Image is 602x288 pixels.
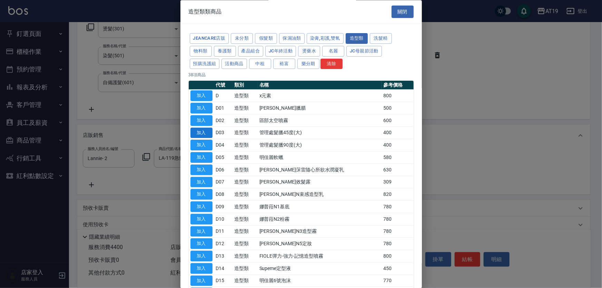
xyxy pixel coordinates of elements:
td: 800 [382,250,413,262]
td: 明佳麗軟蠟 [258,151,382,164]
button: 養護類 [214,46,236,57]
td: [PERSON_NAME]N3造型霧 [258,226,382,238]
td: 580 [382,151,413,164]
td: 309 [382,176,413,189]
button: 未分類 [231,33,253,44]
td: D06 [214,164,233,176]
button: 關閉 [392,6,414,18]
td: 造型類 [233,164,258,176]
button: 中租 [249,59,271,69]
td: 780 [382,226,413,238]
td: D14 [214,262,233,275]
td: 造型類 [233,250,258,262]
button: 裕富 [273,59,295,69]
td: 造型類 [233,139,258,151]
td: D08 [214,188,233,201]
td: D10 [214,213,233,226]
button: 保濕油類 [279,33,305,44]
button: 加入 [190,214,213,225]
td: 造型類 [233,115,258,127]
th: 代號 [214,81,233,90]
td: D03 [214,127,233,139]
td: 820 [382,188,413,201]
td: 管理處髮臘90度(大) [258,139,382,151]
button: 加入 [190,276,213,286]
td: 400 [382,127,413,139]
td: x元素 [258,90,382,102]
button: 加入 [190,152,213,163]
td: D02 [214,115,233,127]
button: 預購洗護組 [190,59,220,69]
td: 造型類 [233,90,258,102]
td: 造型類 [233,201,258,213]
td: D13 [214,250,233,262]
td: 造型類 [233,238,258,250]
td: 區部太空噴霧 [258,115,382,127]
td: 造型類 [233,127,258,139]
td: 500 [382,102,413,115]
button: 加入 [190,115,213,126]
td: 管理處髮臘45度(大) [258,127,382,139]
td: 造型類 [233,262,258,275]
td: D15 [214,275,233,287]
td: 造型類 [233,213,258,226]
th: 名稱 [258,81,382,90]
button: 加入 [190,128,213,138]
th: 類別 [233,81,258,90]
button: 加入 [190,226,213,237]
td: FIOLE彈力-強力-記憶造型噴霧 [258,250,382,262]
td: 600 [382,115,413,127]
td: D07 [214,176,233,189]
td: 造型類 [233,176,258,189]
button: 加入 [190,202,213,212]
button: JC母親節活動 [346,46,382,57]
button: 活動商品 [221,59,247,69]
button: 物料類 [190,46,212,57]
button: 名麗 [322,46,344,57]
td: 770 [382,275,413,287]
button: 假髮類 [255,33,277,44]
td: D04 [214,139,233,151]
button: 染膏,彩護,雙氧 [307,33,344,44]
td: D12 [214,238,233,250]
th: 參考價格 [382,81,413,90]
td: 造型類 [233,226,258,238]
td: D01 [214,102,233,115]
td: [PERSON_NAME]效髮露 [258,176,382,189]
button: 產品組合 [238,46,264,57]
td: 造型類 [233,151,258,164]
button: 加入 [190,177,213,188]
p: 38 項商品 [189,72,414,78]
button: 燙藥水 [298,46,320,57]
td: D05 [214,151,233,164]
td: 630 [382,164,413,176]
td: 造型類 [233,188,258,201]
button: 加入 [190,91,213,101]
td: 450 [382,262,413,275]
td: 780 [382,238,413,250]
button: 造型類 [346,33,368,44]
td: D11 [214,226,233,238]
td: 明佳麗6號泡沫 [258,275,382,287]
td: D09 [214,201,233,213]
button: 加入 [190,239,213,249]
button: 加入 [190,140,213,151]
td: [PERSON_NAME]N5定妝 [258,238,382,250]
td: D [214,90,233,102]
button: JeanCare店販 [190,33,229,44]
td: 400 [382,139,413,151]
td: 造型類 [233,102,258,115]
button: 加入 [190,103,213,114]
button: 加入 [190,189,213,200]
button: JC年終活動 [265,46,296,57]
td: 780 [382,213,413,226]
button: 洗髮精 [370,33,392,44]
button: 清除 [320,59,343,69]
button: 加入 [190,263,213,274]
td: [PERSON_NAME]莯雷隨心所欲水潤凝乳 [258,164,382,176]
button: 加入 [190,165,213,175]
span: 造型類類商品 [189,8,222,15]
button: 樂分期 [297,59,319,69]
td: [PERSON_NAME]N束感造型乳 [258,188,382,201]
td: 造型類 [233,275,258,287]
